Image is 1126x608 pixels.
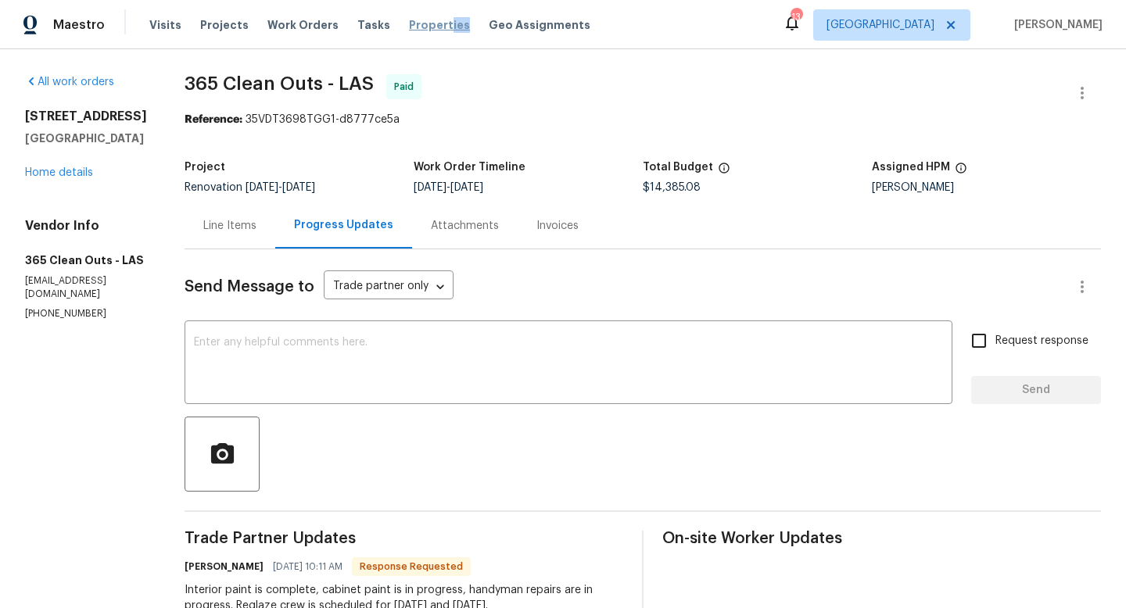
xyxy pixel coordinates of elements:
h2: [STREET_ADDRESS] [25,109,147,124]
p: [EMAIL_ADDRESS][DOMAIN_NAME] [25,274,147,301]
span: 365 Clean Outs - LAS [185,74,374,93]
h5: Project [185,162,225,173]
h5: [GEOGRAPHIC_DATA] [25,131,147,146]
span: Response Requested [353,559,469,574]
span: [GEOGRAPHIC_DATA] [827,17,934,33]
div: Line Items [203,218,256,234]
div: Invoices [536,218,579,234]
div: 35VDT3698TGG1-d8777ce5a [185,112,1101,127]
h5: Work Order Timeline [414,162,525,173]
div: Attachments [431,218,499,234]
span: Tasks [357,20,390,30]
span: Paid [394,79,420,95]
span: [DATE] [246,182,278,193]
h4: Vendor Info [25,218,147,234]
span: On-site Worker Updates [662,531,1101,546]
a: Home details [25,167,93,178]
span: The total cost of line items that have been proposed by Opendoor. This sum includes line items th... [718,162,730,182]
span: Visits [149,17,181,33]
span: Trade Partner Updates [185,531,623,546]
div: Progress Updates [294,217,393,233]
span: [DATE] [282,182,315,193]
span: Renovation [185,182,315,193]
span: Geo Assignments [489,17,590,33]
span: [DATE] [450,182,483,193]
div: 13 [791,9,801,25]
span: - [414,182,483,193]
span: Send Message to [185,279,314,295]
div: [PERSON_NAME] [872,182,1101,193]
span: [DATE] [414,182,446,193]
span: The hpm assigned to this work order. [955,162,967,182]
span: Request response [995,333,1088,349]
b: Reference: [185,114,242,125]
h5: Total Budget [643,162,713,173]
span: Properties [409,17,470,33]
div: Trade partner only [324,274,454,300]
span: - [246,182,315,193]
h5: 365 Clean Outs - LAS [25,252,147,268]
span: [PERSON_NAME] [1008,17,1103,33]
span: $14,385.08 [643,182,701,193]
p: [PHONE_NUMBER] [25,307,147,320]
span: Maestro [53,17,105,33]
span: Projects [200,17,249,33]
a: All work orders [25,77,114,88]
span: Work Orders [267,17,339,33]
h6: [PERSON_NAME] [185,559,264,574]
span: [DATE] 10:11 AM [273,559,342,574]
h5: Assigned HPM [872,162,950,173]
